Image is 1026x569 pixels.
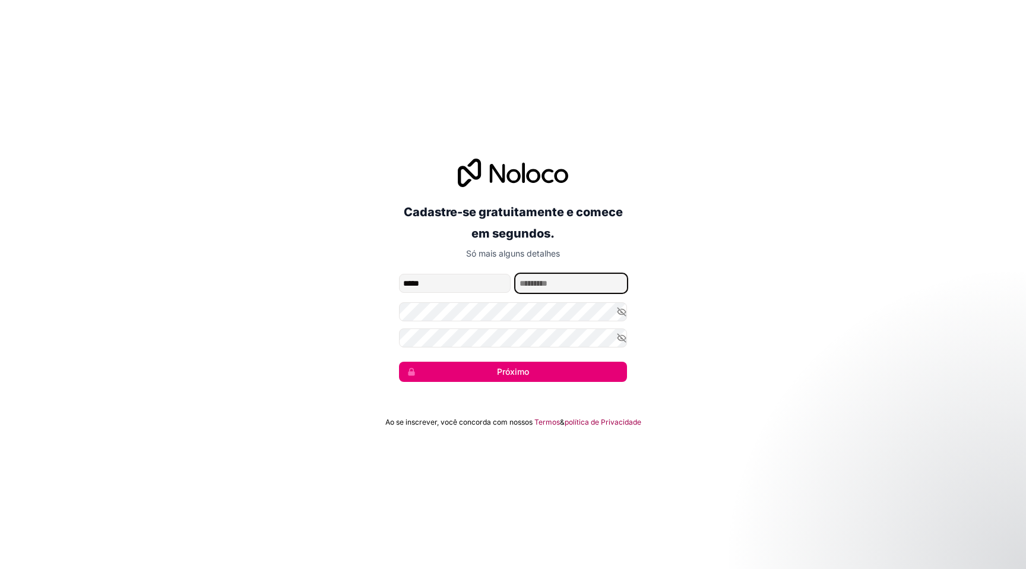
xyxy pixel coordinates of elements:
[466,248,560,258] font: Só mais alguns detalhes
[399,274,511,293] input: nome dado
[497,366,529,377] font: Próximo
[399,302,627,321] input: Senha
[788,480,1026,563] iframe: Mensagem de notificação do intercomunicador
[399,328,627,347] input: Confirme sua senha
[534,418,560,426] font: Termos
[565,418,641,427] a: política de Privacidade
[515,274,627,293] input: nome de família
[560,418,565,426] font: &
[385,418,533,426] font: Ao se inscrever, você concorda com nossos
[399,362,627,382] button: Próximo
[404,205,623,241] font: Cadastre-se gratuitamente e comece em segundos.
[534,418,560,427] a: Termos
[565,418,641,426] font: política de Privacidade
